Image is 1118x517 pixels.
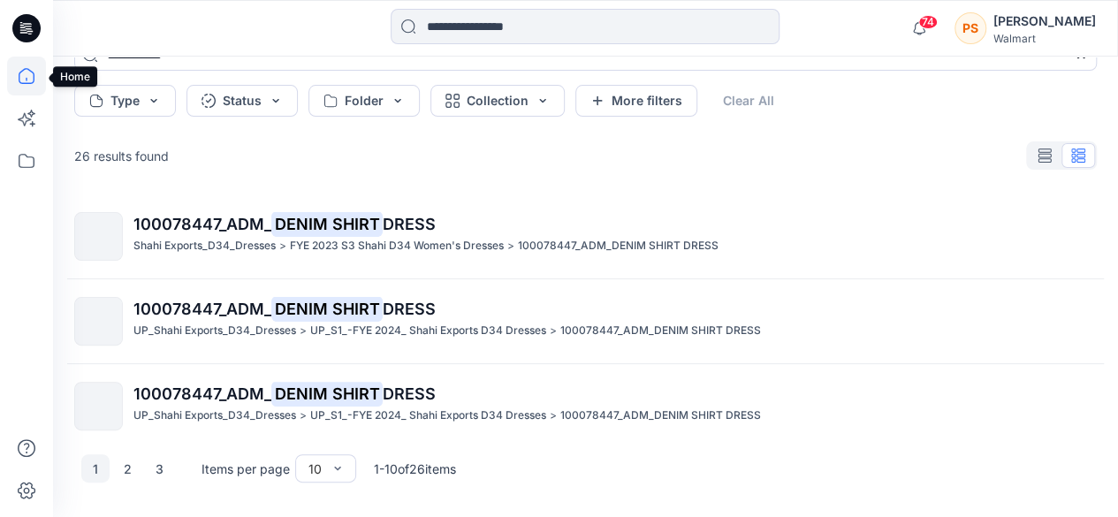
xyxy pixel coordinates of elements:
[64,201,1107,271] a: 100078447_ADM_DENIM SHIRTDRESSShahi Exports_D34_Dresses>FYE 2023 S3 Shahi D34 Women's Dresses>100...
[64,286,1107,356] a: 100078447_ADM_DENIM SHIRTDRESSUP_Shahi Exports_D34_Dresses>UP_S1_-FYE 2024_ Shahi Exports D34 Dre...
[993,32,1096,45] div: Walmart
[918,15,938,29] span: 74
[133,237,276,255] p: Shahi Exports_D34_Dresses
[133,384,271,403] span: 100078447_ADM_
[271,211,383,236] mark: DENIM SHIRT
[279,237,286,255] p: >
[133,300,271,318] span: 100078447_ADM_
[310,322,546,340] p: UP_S1_-FYE 2024_ Shahi Exports D34 Dresses
[64,371,1107,441] a: 100078447_ADM_DENIM SHIRTDRESSUP_Shahi Exports_D34_Dresses>UP_S1_-FYE 2024_ Shahi Exports D34 Dre...
[575,85,697,117] button: More filters
[271,381,383,406] mark: DENIM SHIRT
[271,296,383,321] mark: DENIM SHIRT
[300,322,307,340] p: >
[74,85,176,117] button: Type
[308,85,420,117] button: Folder
[133,407,296,425] p: UP_Shahi Exports_D34_Dresses
[993,11,1096,32] div: [PERSON_NAME]
[310,407,546,425] p: UP_S1_-FYE 2024_ Shahi Exports D34 Dresses
[560,322,761,340] p: 100078447_ADM_DENIM SHIRT DRESS
[383,384,436,403] span: DRESS
[560,407,761,425] p: 100078447_ADM_DENIM SHIRT DRESS
[133,215,271,233] span: 100078447_ADM_
[550,407,557,425] p: >
[374,460,456,478] p: 1 - 10 of 26 items
[300,407,307,425] p: >
[290,237,504,255] p: FYE 2023 S3 Shahi D34 Women's Dresses
[507,237,514,255] p: >
[954,12,986,44] div: PS
[550,322,557,340] p: >
[430,85,565,117] button: Collection
[518,237,719,255] p: 100078447_ADM_DENIM SHIRT DRESS
[383,215,436,233] span: DRESS
[113,454,141,483] button: 2
[133,322,296,340] p: UP_Shahi Exports_D34_Dresses
[202,460,290,478] p: Items per page
[81,454,110,483] button: 1
[186,85,298,117] button: Status
[74,147,169,165] p: 26 results found
[383,300,436,318] span: DRESS
[308,460,322,478] div: 10
[145,454,173,483] button: 3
